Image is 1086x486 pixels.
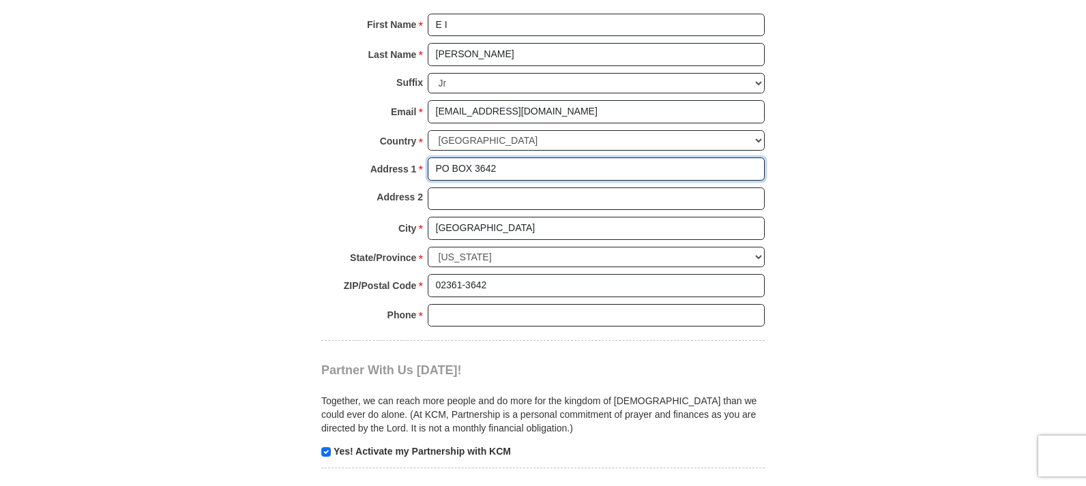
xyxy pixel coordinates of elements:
[391,102,416,121] strong: Email
[398,219,416,238] strong: City
[344,276,417,295] strong: ZIP/Postal Code
[377,187,423,207] strong: Address 2
[321,363,462,377] span: Partner With Us [DATE]!
[367,15,416,34] strong: First Name
[396,73,423,92] strong: Suffix
[387,305,417,324] strong: Phone
[321,394,765,435] p: Together, we can reach more people and do more for the kingdom of [DEMOGRAPHIC_DATA] than we coul...
[370,160,417,179] strong: Address 1
[350,248,416,267] strong: State/Province
[334,446,511,457] strong: Yes! Activate my Partnership with KCM
[368,45,417,64] strong: Last Name
[380,132,417,151] strong: Country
